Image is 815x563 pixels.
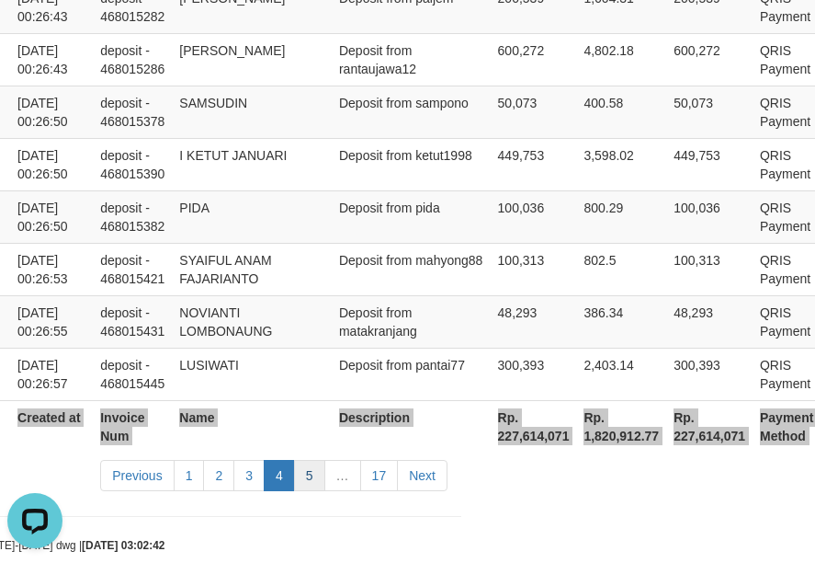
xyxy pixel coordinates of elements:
[264,460,295,491] a: 4
[576,33,666,86] td: 4,802.18
[10,190,93,243] td: [DATE] 00:26:50
[93,348,172,400] td: deposit - 468015445
[233,460,265,491] a: 3
[93,86,172,138] td: deposit - 468015378
[10,243,93,295] td: [DATE] 00:26:53
[10,33,93,86] td: [DATE] 00:26:43
[332,295,491,348] td: Deposit from matakranjang
[10,348,93,400] td: [DATE] 00:26:57
[172,138,332,190] td: I KETUT JANUARI
[332,138,491,190] td: Deposit from ketut1998
[10,138,93,190] td: [DATE] 00:26:50
[172,86,332,138] td: SAMSUDIN
[332,33,491,86] td: Deposit from rantaujawa12
[397,460,447,491] a: Next
[576,295,666,348] td: 386.34
[491,138,577,190] td: 449,753
[203,460,234,491] a: 2
[491,400,577,453] th: Rp. 227,614,071
[93,295,172,348] td: deposit - 468015431
[332,243,491,295] td: Deposit from mahyong88
[7,7,62,63] button: Open LiveChat chat widget
[576,400,666,453] th: Rp. 1,820,912.77
[576,86,666,138] td: 400.58
[491,86,577,138] td: 50,073
[93,243,172,295] td: deposit - 468015421
[332,190,491,243] td: Deposit from pida
[666,138,753,190] td: 449,753
[93,190,172,243] td: deposit - 468015382
[576,348,666,400] td: 2,403.14
[491,190,577,243] td: 100,036
[576,243,666,295] td: 802.5
[491,295,577,348] td: 48,293
[93,138,172,190] td: deposit - 468015390
[576,190,666,243] td: 800.29
[10,295,93,348] td: [DATE] 00:26:55
[360,460,399,491] a: 17
[82,539,164,552] strong: [DATE] 03:02:42
[666,400,753,453] th: Rp. 227,614,071
[10,86,93,138] td: [DATE] 00:26:50
[666,190,753,243] td: 100,036
[172,243,332,295] td: SYAIFUL ANAM FAJARIANTO
[172,190,332,243] td: PIDA
[93,33,172,86] td: deposit - 468015286
[10,400,93,453] th: Created at
[666,86,753,138] td: 50,073
[491,243,577,295] td: 100,313
[666,243,753,295] td: 100,313
[576,138,666,190] td: 3,598.02
[172,400,332,453] th: Name
[666,295,753,348] td: 48,293
[332,86,491,138] td: Deposit from sampono
[174,460,205,491] a: 1
[172,33,332,86] td: [PERSON_NAME]
[324,460,361,491] a: …
[93,400,172,453] th: Invoice Num
[491,348,577,400] td: 300,393
[294,460,325,491] a: 5
[332,348,491,400] td: Deposit from pantai77
[491,33,577,86] td: 600,272
[666,348,753,400] td: 300,393
[666,33,753,86] td: 600,272
[172,295,332,348] td: NOVIANTI LOMBONAUNG
[172,348,332,400] td: LUSIWATI
[100,460,174,491] a: Previous
[332,400,491,453] th: Description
